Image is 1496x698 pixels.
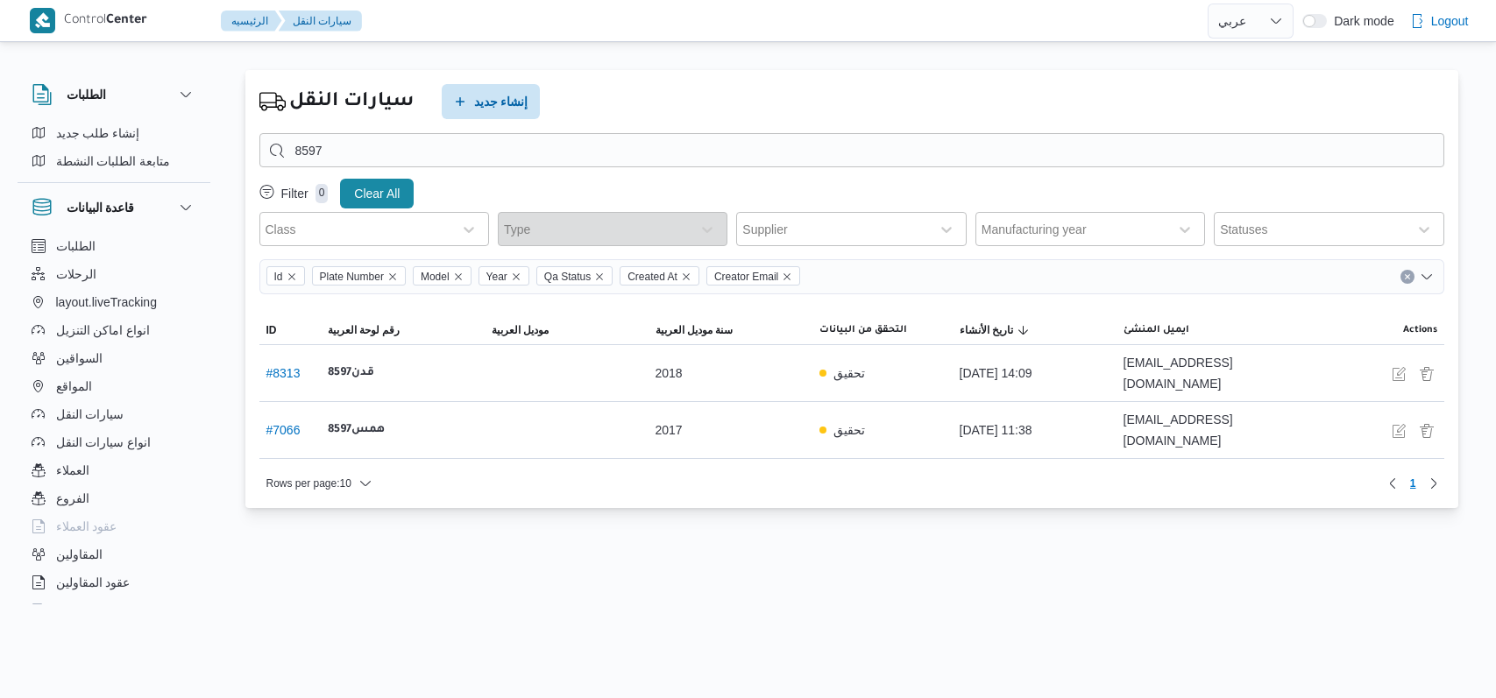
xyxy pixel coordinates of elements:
[25,232,203,260] button: الطلبات
[833,420,865,441] p: تحقيق
[511,271,521,282] button: Remove Year from selection in this group
[259,473,379,494] button: Rows per page:10
[485,316,649,344] button: موديل العربية
[656,323,734,337] span: سنة موديل العربية
[421,267,450,286] span: Model
[453,271,464,282] button: Remove Model from selection in this group
[1327,14,1393,28] span: Dark mode
[1420,270,1434,284] button: Open list of options
[1124,409,1273,451] span: [EMAIL_ADDRESS][DOMAIN_NAME]
[1400,270,1414,284] button: Clear input
[960,323,1013,337] span: تاريخ الأنشاء; Sorted in descending order
[594,271,605,282] button: Remove Qa Status from selection in this group
[1124,323,1189,337] span: ايميل المنشئ
[442,84,540,119] button: إنشاء جديد
[1431,11,1469,32] span: Logout
[259,316,321,344] button: ID
[479,266,529,286] span: Year
[25,540,203,568] button: المقاولين
[627,267,677,286] span: Created At
[544,267,591,286] span: Qa Status
[328,420,385,441] b: همس8597
[413,266,471,286] span: Model
[56,320,151,341] span: انواع اماكن التنزيل
[56,516,117,537] span: عقود العملاء
[474,91,528,112] span: إنشاء جديد
[656,363,683,384] span: 2018
[1403,473,1423,494] button: Page 1 of 1
[25,484,203,512] button: الفروع
[649,316,812,344] button: سنة موديل العربية
[536,266,613,286] span: Qa Status
[25,456,203,484] button: العملاء
[1124,352,1273,394] span: [EMAIL_ADDRESS][DOMAIN_NAME]
[1382,473,1403,494] button: Previous page
[30,8,55,33] img: X8yXhbKr1z7QwAAAABJRU5ErkJggg==
[25,260,203,288] button: الرحلات
[312,266,406,286] span: Plate Number
[681,271,691,282] button: Remove Created At from selection in this group
[106,14,147,28] b: Center
[321,316,485,344] button: رقم لوحة العربية
[25,568,203,596] button: عقود المقاولين
[953,316,1117,344] button: تاريخ الأنشاءSorted in descending order
[56,432,152,453] span: انواع سيارات النقل
[742,222,787,236] div: Supplier
[25,119,203,147] button: إنشاء طلب جديد
[25,316,203,344] button: انواع اماكن التنزيل
[56,600,129,621] span: اجهزة التليفون
[56,264,96,285] span: الرحلات
[328,323,401,337] span: رقم لوحة العربية
[25,344,203,372] button: السواقين
[18,232,210,611] div: قاعدة البيانات
[287,271,297,282] button: Remove Id from selection in this group
[25,400,203,428] button: سيارات النقل
[1403,4,1476,39] button: Logout
[982,222,1087,236] div: Manufacturing year
[32,84,196,105] button: الطلبات
[782,271,792,282] button: Remove Creator Email from selection in this group
[67,197,135,218] h3: قاعدة البيانات
[1423,473,1444,494] button: Next page
[1410,473,1416,494] span: 1
[266,323,277,337] span: ID
[656,420,683,441] span: 2017
[266,366,301,380] button: #8313
[56,151,171,172] span: متابعة الطلبات النشطة
[32,197,196,218] button: قاعدة البيانات
[56,488,89,509] span: الفروع
[706,266,800,286] span: Creator Email
[486,267,507,286] span: Year
[266,266,305,286] span: Id
[56,236,96,257] span: الطلبات
[1017,323,1031,337] svg: Sorted in descending order
[25,288,203,316] button: layout.liveTracking
[289,87,414,117] h2: سيارات النقل
[25,428,203,456] button: انواع سيارات النقل
[25,372,203,400] button: المواقع
[960,420,1032,441] span: [DATE] 11:38
[56,460,89,481] span: العملاء
[274,267,283,286] span: Id
[56,572,131,593] span: عقود المقاولين
[281,187,308,201] p: Filter
[56,123,140,144] span: إنشاء طلب جديد
[1220,222,1267,236] div: Statuses
[266,473,351,494] span: Rows per page : 10
[316,184,329,203] p: 0
[387,271,398,282] button: Remove Plate Number from selection in this group
[67,84,106,105] h3: الطلبات
[819,323,907,337] span: التحقق من البيانات
[714,267,778,286] span: Creator Email
[328,363,374,384] b: قدن8597
[259,133,1444,167] input: Search...
[320,267,384,286] span: Plate Number
[492,323,549,337] span: موديل العربية
[25,596,203,624] button: اجهزة التليفون
[18,119,210,182] div: الطلبات
[56,292,157,313] span: layout.liveTracking
[25,512,203,540] button: عقود العملاء
[266,222,296,236] div: Class
[279,11,362,32] button: سيارات النقل
[25,147,203,175] button: متابعة الطلبات النشطة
